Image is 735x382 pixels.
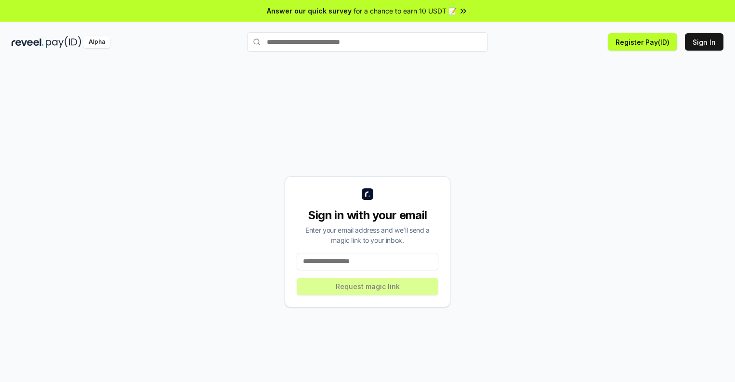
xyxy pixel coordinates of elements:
div: Alpha [83,36,110,48]
img: reveel_dark [12,36,44,48]
button: Register Pay(ID) [608,33,677,51]
img: pay_id [46,36,81,48]
span: for a chance to earn 10 USDT 📝 [354,6,457,16]
span: Answer our quick survey [267,6,352,16]
img: logo_small [362,188,373,200]
div: Enter your email address and we’ll send a magic link to your inbox. [297,225,438,245]
div: Sign in with your email [297,208,438,223]
button: Sign In [685,33,723,51]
